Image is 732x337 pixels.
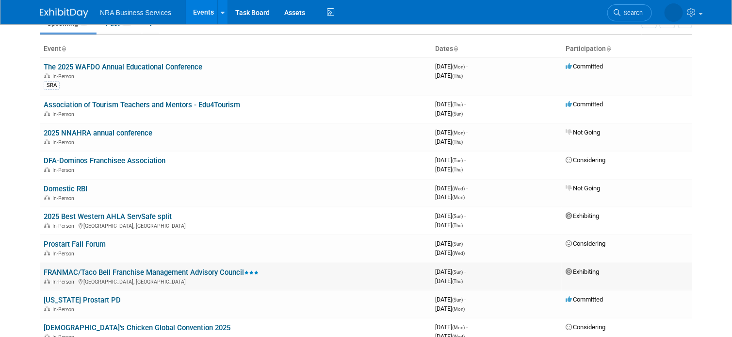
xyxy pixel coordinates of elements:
a: 2025 Best Western AHLA ServSafe split [44,212,172,221]
span: - [466,63,468,70]
div: SRA [44,81,60,90]
span: [DATE] [435,268,466,275]
span: Considering [566,240,605,247]
span: - [464,212,466,219]
span: (Mon) [452,306,465,312]
span: [DATE] [435,221,463,229]
img: In-Person Event [44,111,50,116]
span: In-Person [52,251,77,257]
span: Committed [566,101,603,108]
span: (Mon) [452,325,465,330]
span: [DATE] [435,296,466,303]
span: (Sun) [452,270,463,275]
span: Search [620,9,643,17]
span: In-Person [52,167,77,173]
span: Not Going [566,185,600,192]
span: [DATE] [435,166,463,173]
span: (Wed) [452,251,465,256]
img: In-Person Event [44,73,50,78]
span: [DATE] [435,110,463,117]
th: Participation [562,41,692,57]
div: [GEOGRAPHIC_DATA], [GEOGRAPHIC_DATA] [44,221,427,229]
a: DFA-Dominos Franchisee Association [44,156,165,165]
span: - [464,240,466,247]
img: In-Person Event [44,195,50,200]
span: [DATE] [435,129,468,136]
span: (Mon) [452,130,465,135]
span: - [466,185,468,192]
span: In-Person [52,73,77,80]
span: (Sun) [452,214,463,219]
span: [DATE] [435,185,468,192]
span: - [464,156,466,164]
span: (Thu) [452,279,463,284]
img: In-Person Event [44,251,50,255]
span: Not Going [566,129,600,136]
span: [DATE] [435,277,463,285]
img: Sergio Mercado [665,3,683,22]
span: (Mon) [452,195,465,200]
img: In-Person Event [44,223,50,228]
span: (Thu) [452,139,463,145]
span: [DATE] [435,138,463,145]
img: In-Person Event [44,306,50,311]
th: Event [40,41,431,57]
span: In-Person [52,279,77,285]
span: (Thu) [452,223,463,228]
span: (Tue) [452,158,463,163]
a: The 2025 WAFDO Annual Educational Conference [44,63,202,71]
a: Domestic RBI [44,185,87,193]
a: Prostart Fall Forum [44,240,106,249]
span: - [464,101,466,108]
span: (Sun) [452,111,463,117]
span: - [464,296,466,303]
span: (Sun) [452,241,463,247]
img: ExhibitDay [40,8,88,18]
span: Considering [566,156,605,164]
span: - [466,129,468,136]
span: [DATE] [435,72,463,79]
span: Committed [566,296,603,303]
span: [DATE] [435,63,468,70]
span: [DATE] [435,101,466,108]
img: In-Person Event [44,279,50,284]
a: 2025 NNAHRA annual conference [44,129,152,137]
img: In-Person Event [44,139,50,144]
img: In-Person Event [44,167,50,172]
span: [DATE] [435,249,465,256]
a: Association of Tourism Teachers and Mentors - Edu4Tourism [44,101,240,109]
span: (Mon) [452,64,465,69]
th: Dates [431,41,562,57]
a: Sort by Participation Type [606,45,611,52]
span: Considering [566,323,605,331]
span: - [466,323,468,331]
span: - [464,268,466,275]
span: (Thu) [452,167,463,172]
span: In-Person [52,139,77,146]
span: [DATE] [435,240,466,247]
span: (Sun) [452,297,463,303]
a: FRANMAC/Taco Bell Franchise Management Advisory Council [44,268,259,277]
div: [GEOGRAPHIC_DATA], [GEOGRAPHIC_DATA] [44,277,427,285]
span: [DATE] [435,323,468,331]
span: Exhibiting [566,212,599,219]
a: [US_STATE] Prostart PD [44,296,121,304]
span: In-Person [52,306,77,313]
span: [DATE] [435,193,465,201]
a: Search [607,4,652,21]
span: Committed [566,63,603,70]
span: In-Person [52,195,77,202]
a: Sort by Start Date [453,45,458,52]
span: [DATE] [435,212,466,219]
span: In-Person [52,223,77,229]
span: NRA Business Services [100,9,171,17]
span: (Thu) [452,73,463,79]
span: [DATE] [435,156,466,164]
a: Sort by Event Name [61,45,66,52]
span: Exhibiting [566,268,599,275]
span: (Thu) [452,102,463,107]
a: [DEMOGRAPHIC_DATA]'s Chicken Global Convention 2025 [44,323,230,332]
span: (Wed) [452,186,465,191]
span: In-Person [52,111,77,118]
span: [DATE] [435,305,465,312]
